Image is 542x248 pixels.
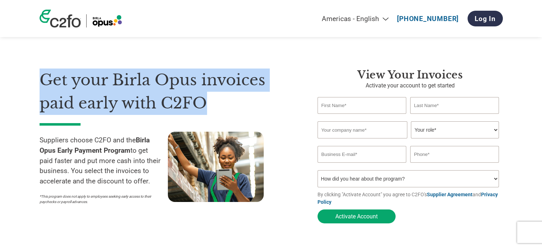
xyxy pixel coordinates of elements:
input: Invalid Email format [318,146,407,163]
div: Inavlid Email Address [318,163,407,167]
img: c2fo logo [40,10,81,27]
p: Activate your account to get started [318,81,503,90]
div: Invalid first name or first name is too long [318,115,407,118]
select: Title/Role [411,121,499,138]
input: First Name* [318,97,407,114]
input: Your company name* [318,121,407,138]
p: By clicking "Activate Account" you agree to C2FO's and [318,191,503,206]
p: Suppliers choose C2FO and the to get paid faster and put more cash into their business. You selec... [40,135,168,187]
a: Supplier Agreement [427,192,473,197]
img: supply chain worker [168,132,264,202]
div: Inavlid Phone Number [410,163,499,167]
p: *This program does not apply to employees seeking early access to their paychecks or payroll adva... [40,194,161,204]
strong: Birla Opus Early Payment Program [40,136,150,155]
h3: View Your Invoices [318,69,503,81]
button: Activate Account [318,209,396,223]
div: Invalid company name or company name is too long [318,139,499,143]
a: Log In [468,11,503,26]
a: Privacy Policy [318,192,498,205]
a: [PHONE_NUMBER] [397,15,459,23]
h1: Get your Birla Opus invoices paid early with C2FO [40,69,296,115]
input: Last Name* [410,97,499,114]
div: Invalid last name or last name is too long [410,115,499,118]
input: Phone* [410,146,499,163]
img: Birla Opus [92,14,123,27]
